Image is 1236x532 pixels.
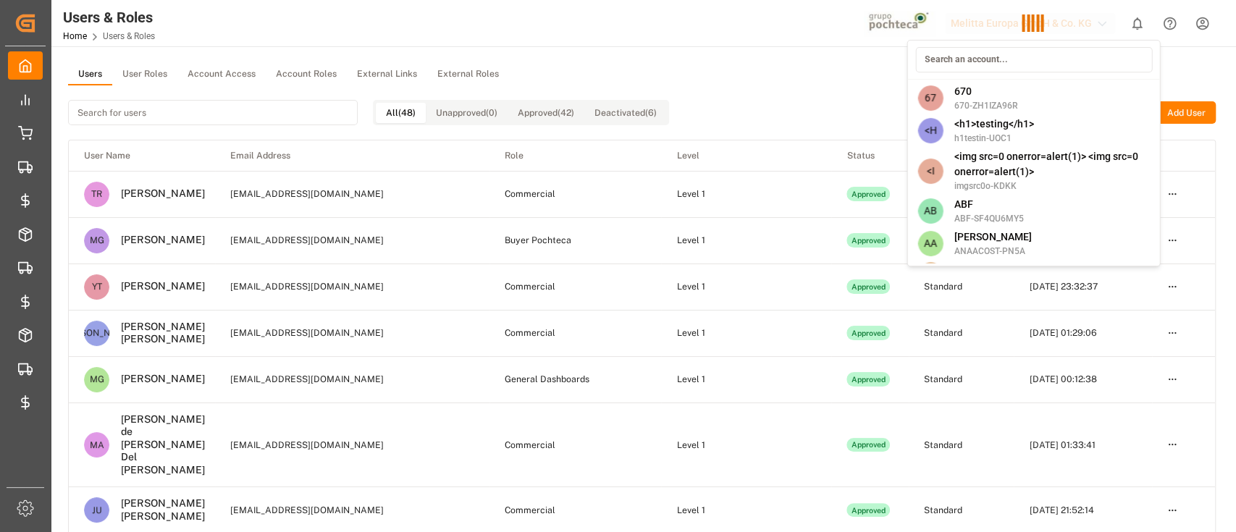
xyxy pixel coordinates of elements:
[1153,7,1186,40] button: Help Center
[215,263,489,310] td: [EMAIL_ADDRESS][DOMAIN_NAME]
[489,310,662,356] td: Commercial
[63,31,87,41] a: Home
[508,103,584,123] button: Approved (42)
[347,64,427,85] button: External Links
[1014,356,1152,402] td: [DATE] 00:12:38
[909,356,1014,402] td: Standard
[215,140,489,171] th: Email Address
[661,171,831,217] td: Level 1
[915,47,1152,72] input: Search an account...
[864,11,936,36] img: pochtecaImg.jpg_1689854062.jpg
[1014,263,1152,310] td: [DATE] 23:32:37
[489,263,662,310] td: Commercial
[69,140,215,171] th: User Name
[427,64,509,85] button: External Roles
[68,100,358,125] input: Search for users
[661,356,831,402] td: Level 1
[661,402,831,487] td: Level 1
[215,356,489,402] td: [EMAIL_ADDRESS][DOMAIN_NAME]
[846,326,890,340] div: Approved
[109,413,205,477] div: [PERSON_NAME] de [PERSON_NAME] Del [PERSON_NAME]
[661,217,831,263] td: Level 1
[584,103,667,123] button: Deactivated (6)
[1157,101,1216,124] button: Add User
[661,263,831,310] td: Level 1
[846,187,890,201] div: Approved
[489,402,662,487] td: Commercial
[661,140,831,171] th: Level
[109,321,205,346] div: [PERSON_NAME] [PERSON_NAME]
[177,64,266,85] button: Account Access
[1014,402,1152,487] td: [DATE] 01:33:41
[112,64,177,85] button: User Roles
[68,64,112,85] button: Users
[376,103,426,123] button: All (48)
[489,356,662,402] td: General Dashboards
[489,171,662,217] td: Commercial
[215,217,489,263] td: [EMAIL_ADDRESS][DOMAIN_NAME]
[846,503,890,518] div: Approved
[109,373,205,386] div: [PERSON_NAME]
[1014,310,1152,356] td: [DATE] 01:29:06
[1121,7,1153,40] button: show 0 new notifications
[846,438,890,452] div: Approved
[215,171,489,217] td: [EMAIL_ADDRESS][DOMAIN_NAME]
[266,64,347,85] button: Account Roles
[846,233,890,248] div: Approved
[489,140,662,171] th: Role
[109,187,205,200] div: [PERSON_NAME]
[909,263,1014,310] td: Standard
[909,310,1014,356] td: Standard
[661,310,831,356] td: Level 1
[215,310,489,356] td: [EMAIL_ADDRESS][DOMAIN_NAME]
[109,234,205,247] div: [PERSON_NAME]
[109,497,205,523] div: [PERSON_NAME] [PERSON_NAME]
[109,280,205,293] div: [PERSON_NAME]
[426,103,508,123] button: Unapproved (0)
[63,7,155,28] div: Users & Roles
[846,279,890,294] div: Approved
[215,402,489,487] td: [EMAIL_ADDRESS][DOMAIN_NAME]
[489,217,662,263] td: Buyer Pochteca
[831,140,909,171] th: Status
[846,372,890,387] div: Approved
[909,402,1014,487] td: Standard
